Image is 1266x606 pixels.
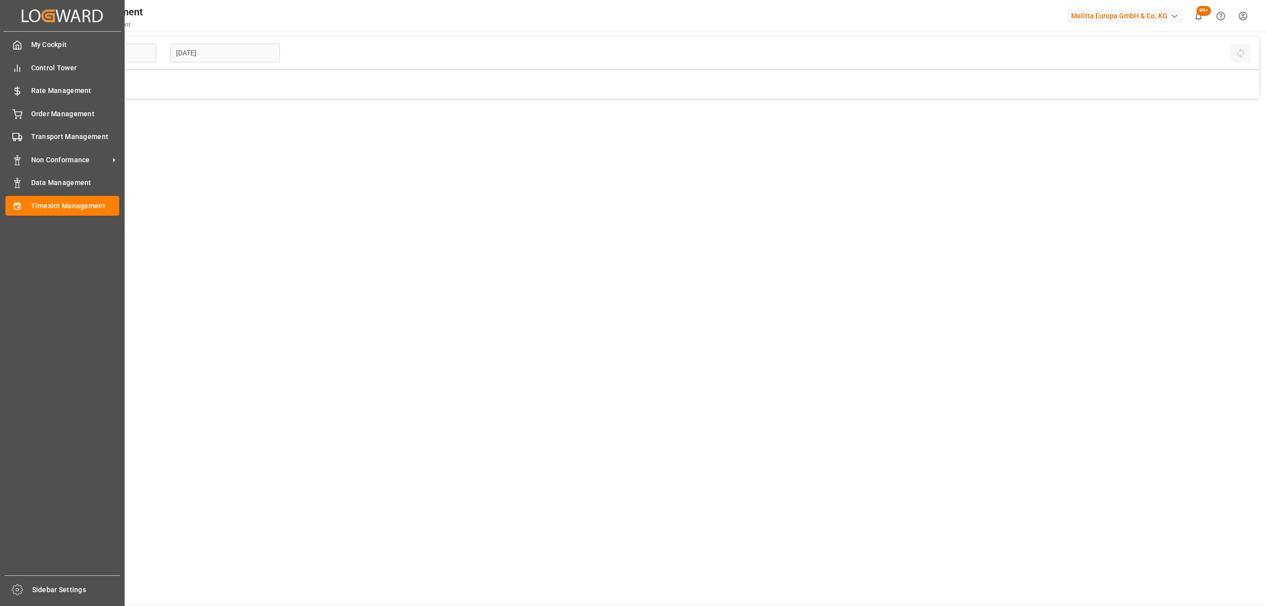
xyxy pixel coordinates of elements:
[31,109,120,119] span: Order Management
[31,63,120,73] span: Control Tower
[31,86,120,96] span: Rate Management
[31,178,120,188] span: Data Management
[5,196,119,215] a: Timeslot Management
[31,132,120,142] span: Transport Management
[31,155,109,165] span: Non Conformance
[32,585,121,595] span: Sidebar Settings
[1187,5,1210,27] button: show 100 new notifications
[1196,6,1211,16] span: 99+
[5,35,119,54] a: My Cockpit
[5,58,119,77] a: Control Tower
[5,127,119,146] a: Transport Management
[5,81,119,100] a: Rate Management
[5,104,119,123] a: Order Management
[1067,9,1183,23] div: Melitta Europa GmbH & Co. KG
[1210,5,1232,27] button: Help Center
[170,44,280,62] input: DD-MM-YYYY
[5,173,119,192] a: Data Management
[1067,6,1187,25] button: Melitta Europa GmbH & Co. KG
[31,40,120,50] span: My Cockpit
[31,201,120,211] span: Timeslot Management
